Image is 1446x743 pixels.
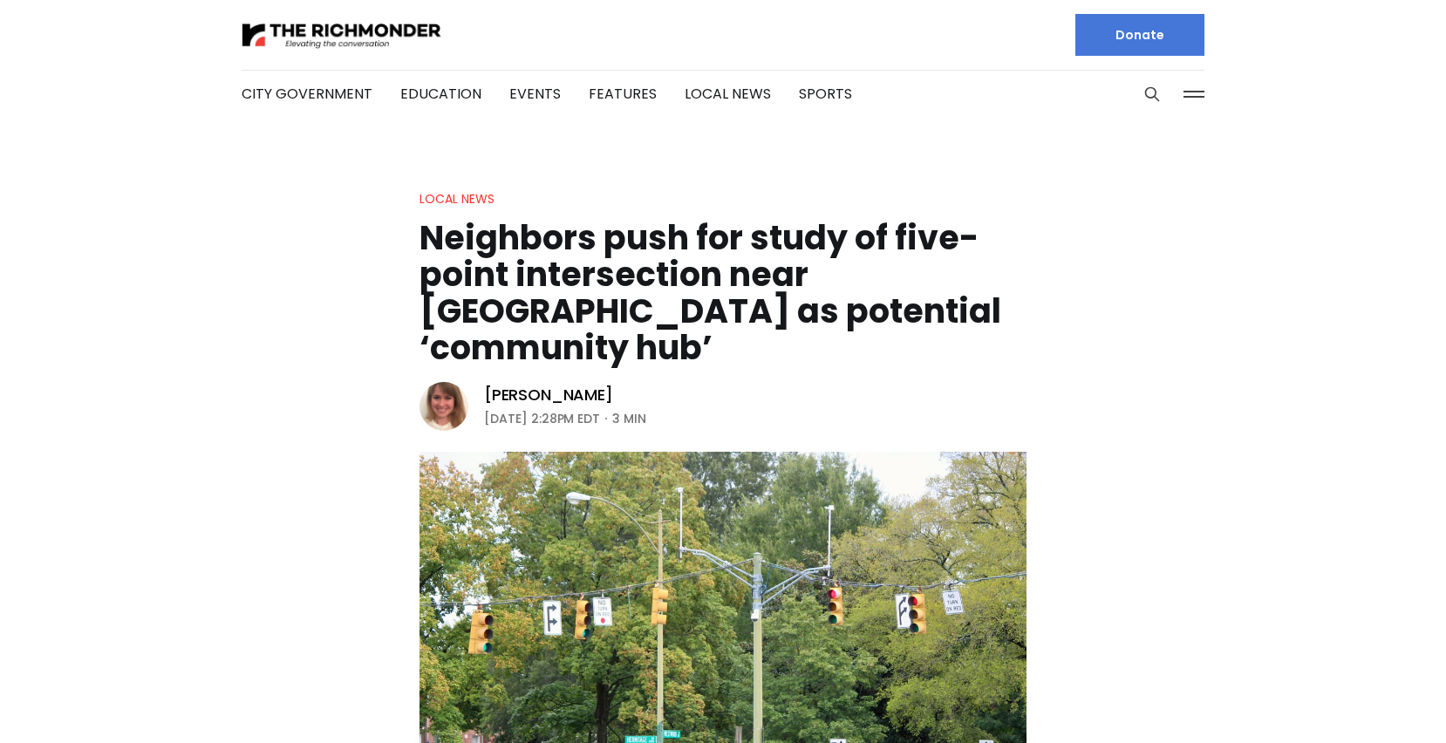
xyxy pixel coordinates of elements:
iframe: portal-trigger [1354,658,1446,743]
span: 3 min [612,408,646,429]
button: Search this site [1139,81,1165,107]
a: Features [589,84,657,104]
img: The Richmonder [242,20,442,51]
a: [PERSON_NAME] [484,385,613,406]
time: [DATE] 2:28PM EDT [484,408,600,429]
a: Donate [1075,14,1204,56]
img: Sarah Vogelsong [419,382,468,431]
a: Sports [799,84,852,104]
a: Events [509,84,561,104]
h1: Neighbors push for study of five-point intersection near [GEOGRAPHIC_DATA] as potential ‘communit... [419,220,1027,366]
a: City Government [242,84,372,104]
a: Local News [685,84,771,104]
a: Education [400,84,481,104]
a: Local News [419,190,495,208]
